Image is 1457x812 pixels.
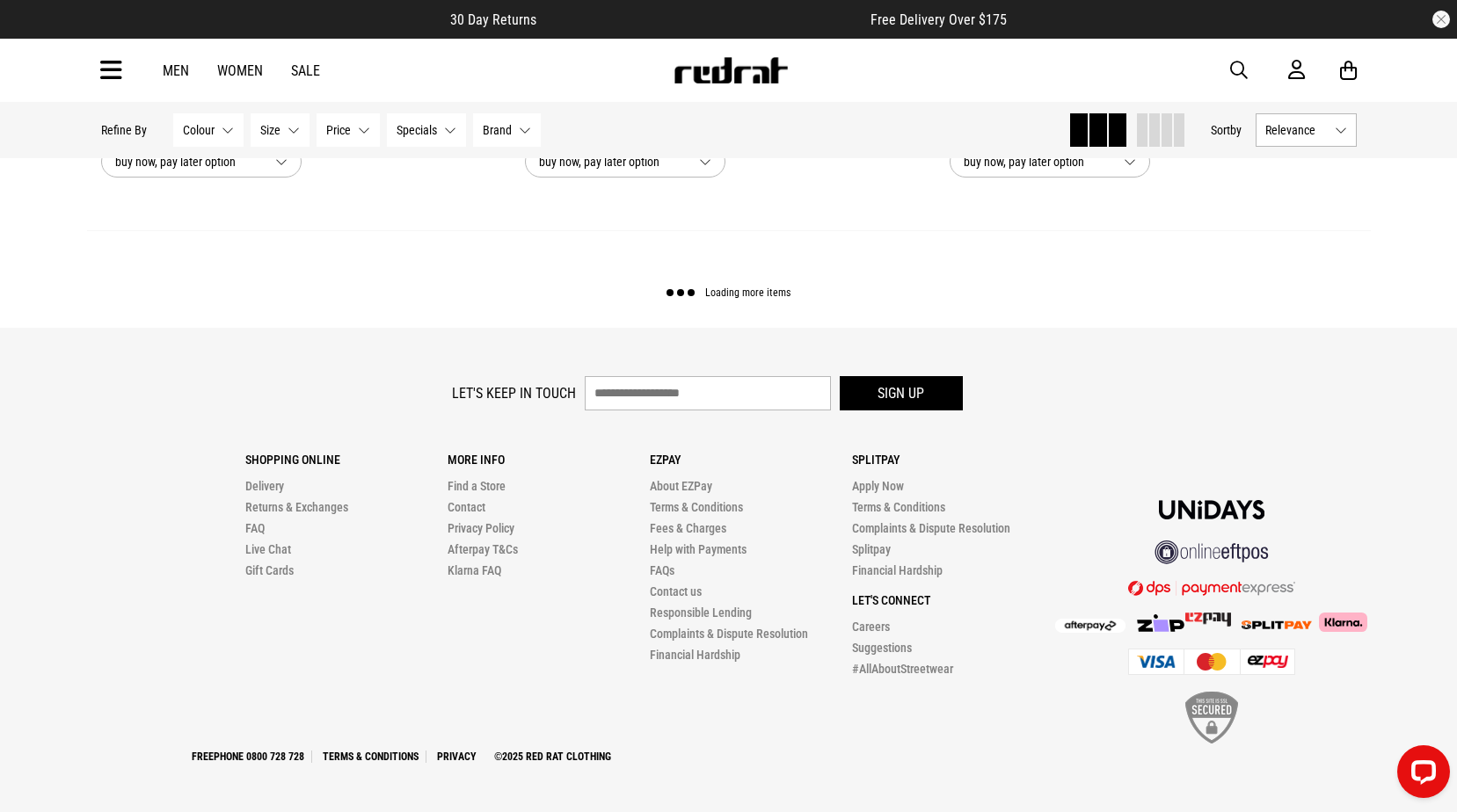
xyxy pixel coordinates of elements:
button: Colour [173,113,244,147]
img: Afterpay [1055,619,1126,633]
p: More Info [448,453,650,467]
a: Help with Payments [650,542,747,556]
span: Brand [483,123,512,137]
span: Relevance [1265,123,1328,137]
p: Let's Connect [852,593,1054,607]
img: SSL [1185,692,1238,743]
span: Free Delivery Over $175 [871,11,1007,28]
span: Size [260,123,280,137]
img: Zip [1136,614,1185,632]
img: Redrat logo [673,57,789,83]
iframe: Customer reviews powered by Trustpilot [572,11,835,28]
a: Terms & Conditions [852,500,945,514]
span: by [1230,123,1242,137]
a: FAQ [245,521,265,535]
a: ©2025 Red Rat Clothing [487,750,618,763]
a: Contact [448,500,485,514]
a: Afterpay T&Cs [448,542,518,556]
img: Klarna [1312,613,1367,632]
img: online eftpos [1155,540,1269,564]
span: Specials [397,123,437,137]
a: Terms & Conditions [650,500,743,514]
a: About EZPay [650,479,712,493]
a: Careers [852,620,890,634]
span: 30 Day Returns [450,11,536,28]
a: Freephone 0800 728 728 [185,750,312,763]
img: Splitpay [1185,613,1231,627]
a: Find a Store [448,479,506,493]
button: Sign up [840,376,963,410]
a: Complaints & Dispute Resolution [852,521,1010,535]
span: buy now, pay later option [115,151,261,172]
span: buy now, pay later option [964,151,1110,172]
a: Women [217,62,263,79]
p: Ezpay [650,453,852,467]
a: Returns & Exchanges [245,500,348,514]
button: Brand [473,113,541,147]
button: buy now, pay later option [950,146,1150,178]
a: Contact us [650,584,702,598]
a: Klarna FAQ [448,563,501,577]
img: DPS [1128,580,1295,596]
a: Suggestions [852,641,912,655]
button: Price [317,113,380,147]
a: Responsible Lending [650,605,752,620]
button: buy now, pay later option [101,146,302,178]
p: Refine By [101,123,147,137]
a: Complaints & Dispute Resolution [650,627,808,641]
img: Cards [1128,649,1295,675]
p: Splitpay [852,453,1054,467]
a: Splitpay [852,542,891,556]
span: Colour [183,123,215,137]
a: Privacy Policy [448,521,514,535]
a: Privacy [430,750,484,763]
a: Live Chat [245,542,291,556]
span: buy now, pay later option [539,151,685,172]
a: Terms & Conditions [316,750,426,763]
iframe: LiveChat chat widget [1383,738,1457,812]
img: Unidays [1159,500,1264,519]
a: Financial Hardship [650,648,740,662]
a: #AllAboutStreetwear [852,662,953,676]
a: Sale [291,62,320,79]
label: Let's keep in touch [452,385,576,402]
button: Sortby [1211,120,1242,141]
a: Men [163,62,189,79]
button: buy now, pay later option [525,146,725,178]
a: Financial Hardship [852,563,943,577]
a: Gift Cards [245,563,294,577]
img: Splitpay [1242,620,1312,629]
span: Price [326,123,351,137]
button: Size [251,113,310,147]
a: Apply Now [852,479,904,493]
a: Fees & Charges [650,521,726,535]
button: Specials [387,113,466,147]
a: FAQs [650,563,674,577]
span: Loading more items [705,287,790,300]
a: Delivery [245,479,284,493]
p: Shopping Online [245,453,448,467]
button: Relevance [1256,113,1357,147]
